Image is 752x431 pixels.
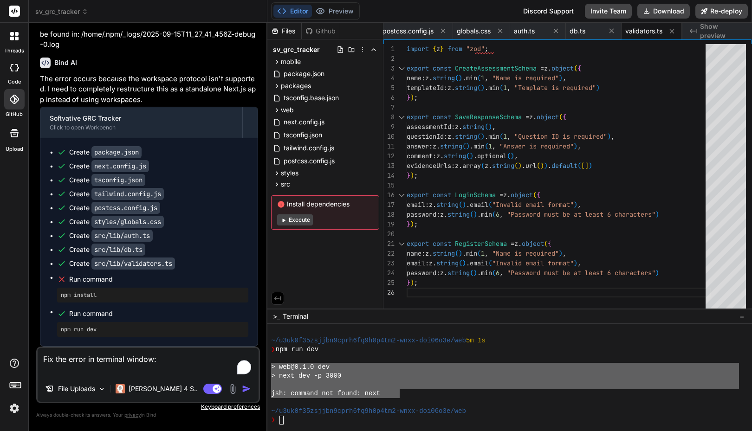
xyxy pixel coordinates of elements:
span: const [433,191,451,199]
div: Create [69,259,175,268]
span: [ [581,161,585,170]
span: ) [540,161,544,170]
div: 21 [383,239,395,249]
span: "Invalid email format" [492,259,574,267]
span: ) [481,132,485,141]
span: object [511,191,533,199]
div: Softvative GRC Tracker [50,114,233,123]
span: questionId [407,132,444,141]
span: string [440,142,462,150]
span: , [577,259,581,267]
span: . [451,132,455,141]
div: Click to collapse the range. [395,190,408,200]
span: ) [607,132,611,141]
span: const [433,64,451,72]
div: Click to collapse the range. [395,112,408,122]
span: . [436,142,440,150]
code: src/lib/db.ts [91,244,145,256]
div: 6 [383,93,395,103]
span: email [407,259,425,267]
span: . [429,249,433,257]
span: : [436,210,440,219]
span: ) [410,93,414,102]
span: answer [407,142,429,150]
span: src [281,180,290,189]
span: ( [462,142,466,150]
span: "Name is required" [492,249,559,257]
span: ; [414,171,418,180]
label: threads [4,47,24,55]
span: { [548,239,551,248]
span: export [407,64,429,72]
span: ) [518,161,522,170]
span: , [507,132,511,141]
span: mobile [281,57,301,66]
span: . [470,142,473,150]
button: Editor [273,5,312,18]
code: tailwind.config.js [91,188,164,200]
div: 15 [383,180,395,190]
span: postcss.config.js [382,26,434,36]
div: 19 [383,219,395,229]
div: 23 [383,258,395,268]
span: url [525,161,537,170]
span: . [533,113,537,121]
span: ( [477,132,481,141]
span: . [548,161,551,170]
div: 5 [383,83,395,93]
div: 2 [383,54,395,64]
span: . [518,239,522,248]
span: name [407,249,421,257]
div: Create [69,217,164,226]
span: 1 [503,132,507,141]
span: : [451,161,455,170]
code: src/lib/validators.ts [91,257,175,270]
span: ( [455,249,459,257]
span: string [444,152,466,160]
span: sv_grc_tracker [35,7,88,16]
span: ) [459,74,462,82]
img: attachment [227,384,238,394]
div: Click to collapse the range. [395,64,408,73]
span: ( [507,152,511,160]
span: Show preview [700,22,745,40]
span: ( [499,132,503,141]
span: object [537,113,559,121]
span: ) [574,142,577,150]
span: ( [477,74,481,82]
div: Files [267,26,301,36]
button: Re-deploy [695,4,748,19]
span: next.config.js [283,116,325,128]
span: ) [488,122,492,131]
span: { [433,45,436,53]
span: object [551,64,574,72]
span: : [421,249,425,257]
span: z [429,259,433,267]
span: ( [499,84,503,92]
span: , [485,74,488,82]
span: "Invalid email format" [492,200,574,209]
span: : [451,122,455,131]
span: . [548,64,551,72]
div: 1 [383,44,395,54]
span: "Question ID is required" [514,132,607,141]
span: ( [477,84,481,92]
span: RegisterSchema [455,239,507,248]
span: z [436,152,440,160]
span: z [433,142,436,150]
span: password [407,210,436,219]
img: icon [242,384,251,393]
div: 20 [383,229,395,239]
span: 1 [481,74,485,82]
span: z [447,84,451,92]
span: ) [459,249,462,257]
span: . [451,84,455,92]
span: string [447,210,470,219]
span: { [563,113,566,121]
span: } [407,93,410,102]
span: ( [459,259,462,267]
span: ) [466,142,470,150]
span: array [462,161,481,170]
span: : [433,152,436,160]
span: email [470,259,488,267]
